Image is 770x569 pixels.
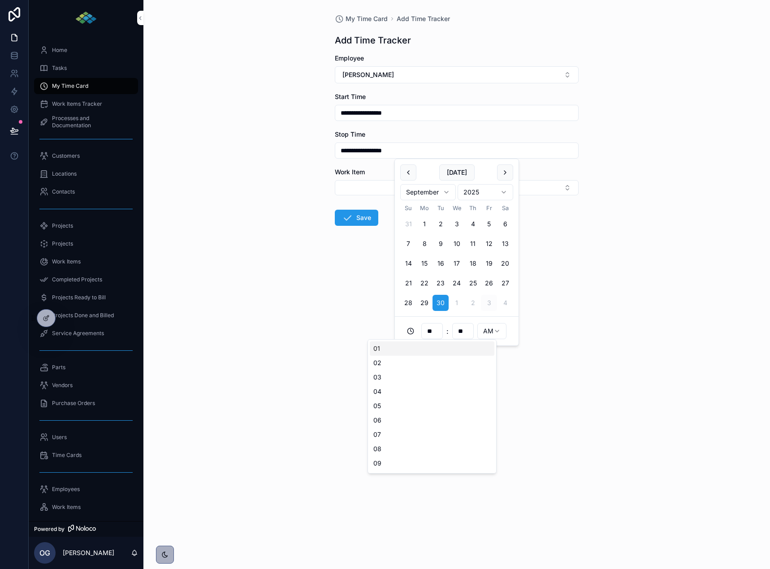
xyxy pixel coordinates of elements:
[335,130,365,138] span: Stop Time
[52,258,81,265] span: Work Items
[449,216,465,232] button: Wednesday, September 3rd, 2025
[416,216,433,232] button: Monday, September 1st, 2025
[34,184,138,200] a: Contacts
[34,377,138,393] a: Vendors
[497,275,513,291] button: Saturday, September 27th, 2025
[335,14,388,23] a: My Time Card
[52,188,75,195] span: Contacts
[433,204,449,212] th: Tuesday
[52,100,102,108] span: Work Items Tracker
[449,236,465,252] button: Wednesday, September 10th, 2025
[34,218,138,234] a: Projects
[433,275,449,291] button: Tuesday, September 23rd, 2025
[52,312,114,319] span: Projects Done and Billed
[52,240,73,247] span: Projects
[39,547,50,558] span: OG
[497,216,513,232] button: Saturday, September 6th, 2025
[52,276,102,283] span: Completed Projects
[335,210,378,226] button: Save
[52,382,73,389] span: Vendors
[497,204,513,212] th: Saturday
[52,82,88,90] span: My Time Card
[52,364,65,371] span: Parts
[449,295,465,311] button: Wednesday, October 1st, 2025
[34,148,138,164] a: Customers
[34,526,65,533] span: Powered by
[335,168,365,176] span: Work Item
[34,481,138,497] a: Employees
[52,294,106,301] span: Projects Ready to Bill
[34,272,138,288] a: Completed Projects
[416,275,433,291] button: Monday, September 22nd, 2025
[52,400,95,407] span: Purchase Orders
[370,456,494,470] div: 09
[34,325,138,341] a: Service Agreements
[335,180,579,195] button: Select Button
[370,427,494,442] div: 07
[34,254,138,270] a: Work Items
[34,429,138,445] a: Users
[370,413,494,427] div: 06
[34,447,138,463] a: Time Cards
[34,60,138,76] a: Tasks
[433,255,449,272] button: Tuesday, September 16th, 2025
[400,322,513,340] div: :
[449,275,465,291] button: Wednesday, September 24th, 2025
[370,442,494,456] div: 08
[29,36,143,521] div: scrollable content
[465,295,481,311] button: Thursday, October 2nd, 2025
[400,255,416,272] button: Sunday, September 14th, 2025
[34,166,138,182] a: Locations
[433,236,449,252] button: Tuesday, September 9th, 2025
[335,54,364,62] span: Employee
[34,96,138,112] a: Work Items Tracker
[416,236,433,252] button: Monday, September 8th, 2025
[400,216,416,232] button: Sunday, August 31st, 2025
[52,222,73,229] span: Projects
[34,307,138,323] a: Projects Done and Billed
[370,370,494,384] div: 03
[370,470,494,485] div: 10
[34,78,138,94] a: My Time Card
[335,66,579,83] button: Select Button
[34,42,138,58] a: Home
[368,339,497,474] div: Suggestions
[497,255,513,272] button: Saturday, September 20th, 2025
[370,399,494,413] div: 05
[34,114,138,130] a: Processes and Documentation
[433,216,449,232] button: Tuesday, September 2nd, 2025
[75,11,97,25] img: App logo
[52,486,80,493] span: Employees
[481,255,497,272] button: Friday, September 19th, 2025
[481,275,497,291] button: Friday, September 26th, 2025
[397,14,450,23] a: Add Time Tracker
[497,295,513,311] button: Saturday, October 4th, 2025
[400,295,416,311] button: Sunday, September 28th, 2025
[342,70,394,79] span: [PERSON_NAME]
[34,236,138,252] a: Projects
[52,170,77,177] span: Locations
[433,295,449,311] button: Tuesday, September 30th, 2025, selected
[346,14,388,23] span: My Time Card
[465,275,481,291] button: Thursday, September 25th, 2025
[34,359,138,375] a: Parts
[52,115,129,129] span: Processes and Documentation
[370,341,494,356] div: 01
[335,34,411,47] h1: Add Time Tracker
[465,216,481,232] button: Thursday, September 4th, 2025
[29,521,143,537] a: Powered by
[497,236,513,252] button: Saturday, September 13th, 2025
[481,295,497,311] button: Today, Friday, October 3rd, 2025
[481,236,497,252] button: Friday, September 12th, 2025
[370,356,494,370] div: 02
[63,548,114,557] p: [PERSON_NAME]
[465,236,481,252] button: Thursday, September 11th, 2025
[370,384,494,399] div: 04
[34,395,138,411] a: Purchase Orders
[416,255,433,272] button: Monday, September 15th, 2025
[52,504,81,511] span: Work Items
[481,204,497,212] th: Friday
[465,255,481,272] button: Thursday, September 18th, 2025
[400,275,416,291] button: Sunday, September 21st, 2025
[34,499,138,515] a: Work Items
